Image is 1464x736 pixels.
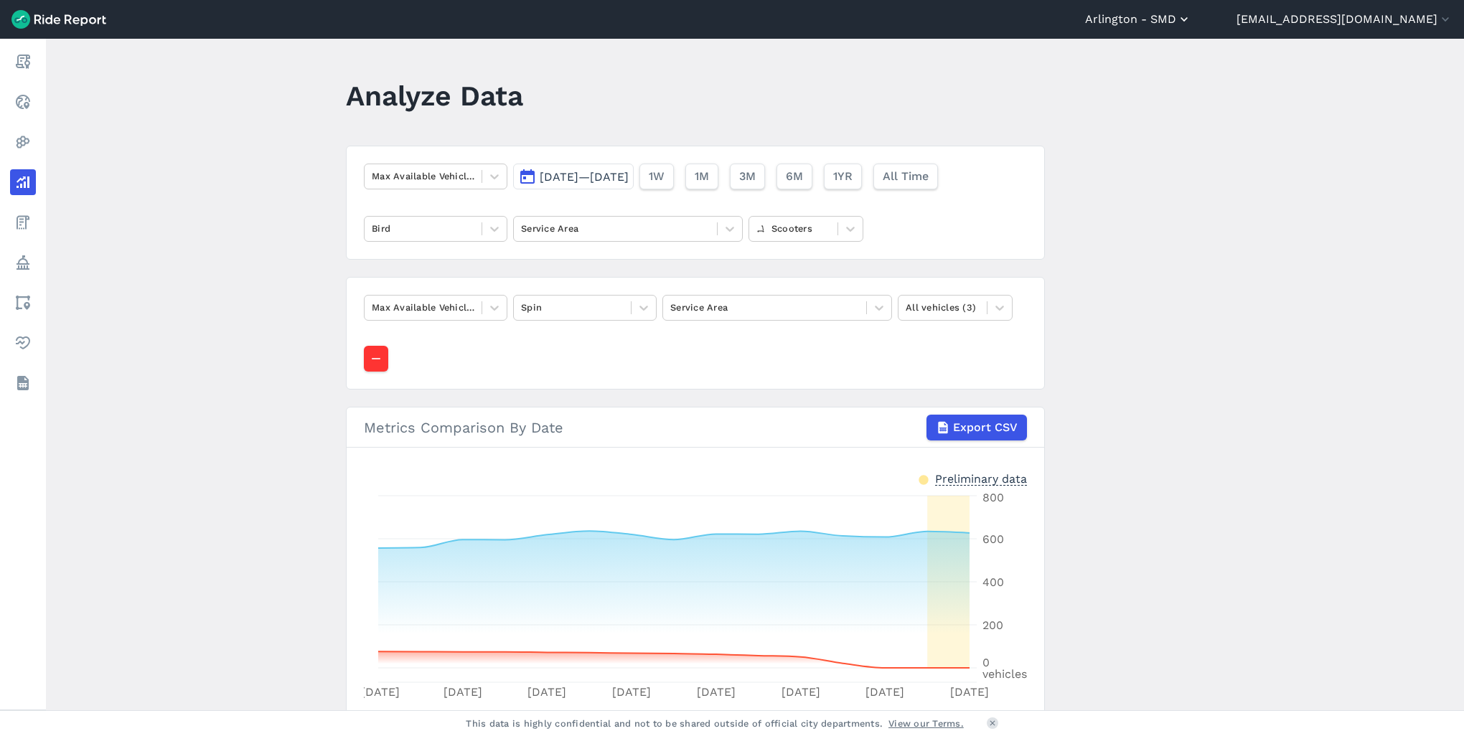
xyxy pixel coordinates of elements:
button: Export CSV [926,415,1027,440]
span: 1M [695,168,709,185]
button: 6M [776,164,812,189]
tspan: 600 [982,532,1004,546]
tspan: [DATE] [865,686,904,699]
button: 1YR [824,164,862,189]
span: 1YR [833,168,853,185]
div: Metrics Comparison By Date [364,415,1027,440]
a: Policy [10,250,36,275]
button: [EMAIL_ADDRESS][DOMAIN_NAME] [1237,11,1453,28]
a: Health [10,330,36,356]
tspan: 800 [982,491,1004,504]
span: 1W [649,168,665,185]
tspan: [DATE] [527,686,566,699]
button: All Time [873,164,938,189]
span: [DATE]—[DATE] [540,170,629,184]
tspan: [DATE] [697,686,736,699]
span: 6M [786,168,803,185]
button: 1W [639,164,674,189]
a: View our Terms. [888,717,964,730]
tspan: [DATE] [612,686,651,699]
tspan: [DATE] [361,686,400,699]
a: Datasets [10,370,36,396]
div: Preliminary data [935,471,1027,486]
tspan: [DATE] [782,686,820,699]
button: [DATE]—[DATE] [513,164,634,189]
span: Max Available Vehicles [825,707,948,726]
a: Realtime [10,89,36,115]
tspan: 0 [982,656,990,669]
button: 1M [685,164,718,189]
a: Areas [10,290,36,316]
tspan: vehicles [982,667,1027,681]
tspan: [DATE] [950,686,989,699]
tspan: 400 [982,575,1004,589]
a: Report [10,49,36,75]
a: Fees [10,209,36,235]
tspan: [DATE] [444,686,482,699]
span: Max Available Vehicles [447,707,571,726]
h1: Analyze Data [346,76,523,115]
a: Analyze [10,169,36,195]
tspan: 200 [982,618,1003,632]
button: 3M [730,164,765,189]
span: Export CSV [953,419,1018,436]
a: Heatmaps [10,129,36,155]
span: 3M [739,168,756,185]
img: Ride Report [11,10,106,29]
button: Arlington - SMD [1085,11,1191,28]
span: All Time [883,168,929,185]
